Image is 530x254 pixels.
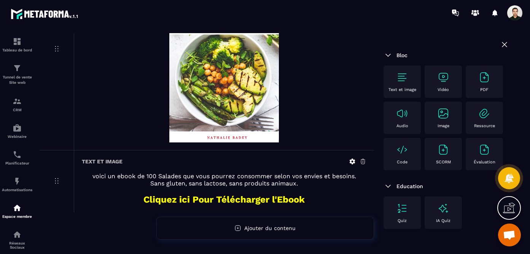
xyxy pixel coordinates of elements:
[396,123,408,128] p: Audio
[82,173,366,180] p: voici un ebook de 100 Salades que vous pourrez consommer selon vos envies et besoins.
[396,183,423,189] span: Education
[438,123,449,128] p: Image
[2,241,32,249] p: Réseaux Sociaux
[474,123,495,128] p: Ressource
[2,161,32,165] p: Planificateur
[437,202,449,214] img: text-image
[2,108,32,112] p: CRM
[388,87,416,92] p: Text et image
[2,91,32,118] a: formationformationCRM
[396,202,408,214] img: text-image no-wra
[480,87,489,92] p: PDF
[13,97,22,106] img: formation
[13,37,22,46] img: formation
[478,144,490,156] img: text-image no-wra
[2,171,32,198] a: automationsautomationsAutomatisations
[2,58,32,91] a: formationformationTunnel de vente Site web
[13,150,22,159] img: scheduler
[436,160,451,165] p: SCORM
[478,107,490,120] img: text-image no-wra
[2,198,32,224] a: automationsautomationsEspace membre
[438,87,449,92] p: Vidéo
[384,51,393,60] img: arrow-down
[396,144,408,156] img: text-image no-wra
[2,144,32,171] a: schedulerschedulerPlanificateur
[396,52,407,58] span: Bloc
[474,160,495,165] p: Évaluation
[437,107,449,120] img: text-image no-wra
[478,71,490,83] img: text-image no-wra
[13,123,22,133] img: automations
[436,218,450,223] p: IA Quiz
[13,177,22,186] img: automations
[244,225,296,231] span: Ajouter du contenu
[82,158,123,165] h6: Text et image
[13,203,22,212] img: automations
[437,144,449,156] img: text-image no-wra
[384,182,393,191] img: arrow-down
[82,180,366,187] p: Sans gluten, sans lactose, sans produits animaux.
[396,71,408,83] img: text-image no-wra
[437,71,449,83] img: text-image no-wra
[11,7,79,21] img: logo
[398,218,407,223] p: Quiz
[13,230,22,239] img: social-network
[2,48,32,52] p: Tableau de bord
[2,31,32,58] a: formationformationTableau de bord
[2,118,32,144] a: automationsautomationsWebinaire
[397,160,407,165] p: Code
[498,224,521,246] div: Ouvrir le chat
[2,214,32,219] p: Espace membre
[13,64,22,73] img: formation
[143,194,305,205] a: Cliquez ici Pour Télécharger l'Ebook
[2,75,32,85] p: Tunnel de vente Site web
[2,188,32,192] p: Automatisations
[396,107,408,120] img: text-image no-wra
[2,134,32,139] p: Webinaire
